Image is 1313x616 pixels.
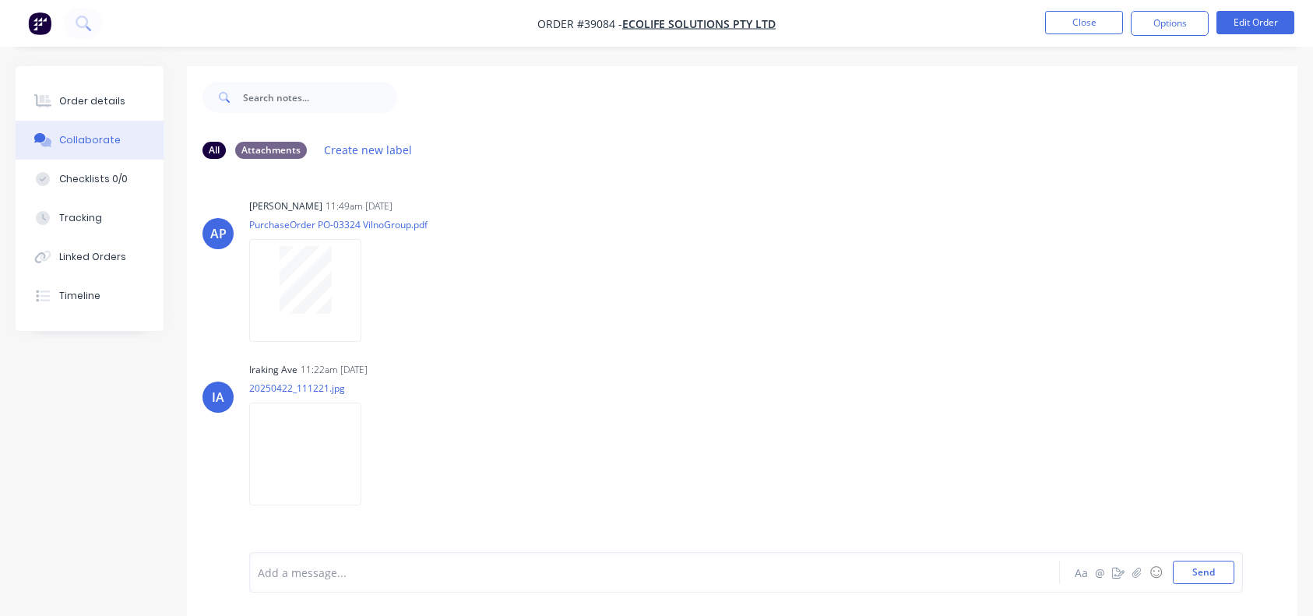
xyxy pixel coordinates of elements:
[212,388,224,407] div: IA
[59,211,102,225] div: Tracking
[1173,561,1234,584] button: Send
[249,382,377,395] p: 20250422_111221.jpg
[16,276,164,315] button: Timeline
[243,82,397,113] input: Search notes...
[316,139,421,160] button: Create new label
[59,250,126,264] div: Linked Orders
[1146,563,1165,582] button: ☺
[16,238,164,276] button: Linked Orders
[249,199,322,213] div: [PERSON_NAME]
[1216,11,1294,34] button: Edit Order
[1090,563,1109,582] button: @
[326,199,392,213] div: 11:49am [DATE]
[59,289,100,303] div: Timeline
[249,218,428,231] p: PurchaseOrder PO-03324 VilnoGroup.pdf
[16,82,164,121] button: Order details
[249,363,297,377] div: Iraking Ave
[16,199,164,238] button: Tracking
[301,363,368,377] div: 11:22am [DATE]
[16,160,164,199] button: Checklists 0/0
[537,16,622,31] span: Order #39084 -
[622,16,776,31] a: Ecolife Solutions Pty Ltd
[1131,11,1209,36] button: Options
[1072,563,1090,582] button: Aa
[59,94,125,108] div: Order details
[210,224,227,243] div: AP
[59,133,121,147] div: Collaborate
[202,142,226,159] div: All
[235,142,307,159] div: Attachments
[1045,11,1123,34] button: Close
[59,172,128,186] div: Checklists 0/0
[16,121,164,160] button: Collaborate
[28,12,51,35] img: Factory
